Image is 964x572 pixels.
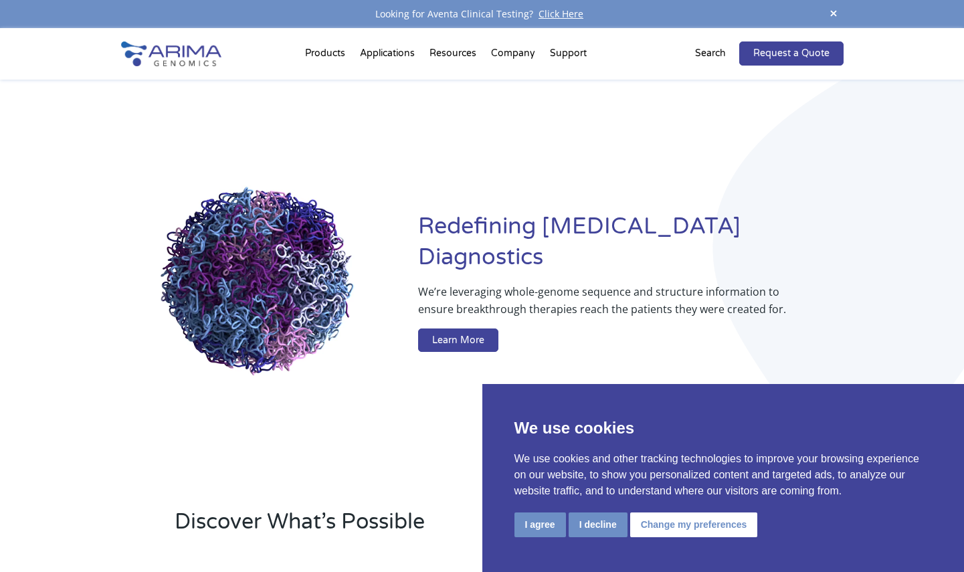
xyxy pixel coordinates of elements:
button: Change my preferences [630,512,758,537]
p: We use cookies [514,416,933,440]
h1: Redefining [MEDICAL_DATA] Diagnostics [418,211,843,283]
div: Looking for Aventa Clinical Testing? [121,5,844,23]
a: Click Here [533,7,589,20]
p: Search [695,45,726,62]
button: I decline [569,512,628,537]
a: Request a Quote [739,41,844,66]
a: Learn More [418,328,498,353]
p: We use cookies and other tracking technologies to improve your browsing experience on our website... [514,451,933,499]
img: Arima-Genomics-logo [121,41,221,66]
h2: Discover What’s Possible [175,507,653,547]
button: I agree [514,512,566,537]
p: We’re leveraging whole-genome sequence and structure information to ensure breakthrough therapies... [418,283,789,328]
